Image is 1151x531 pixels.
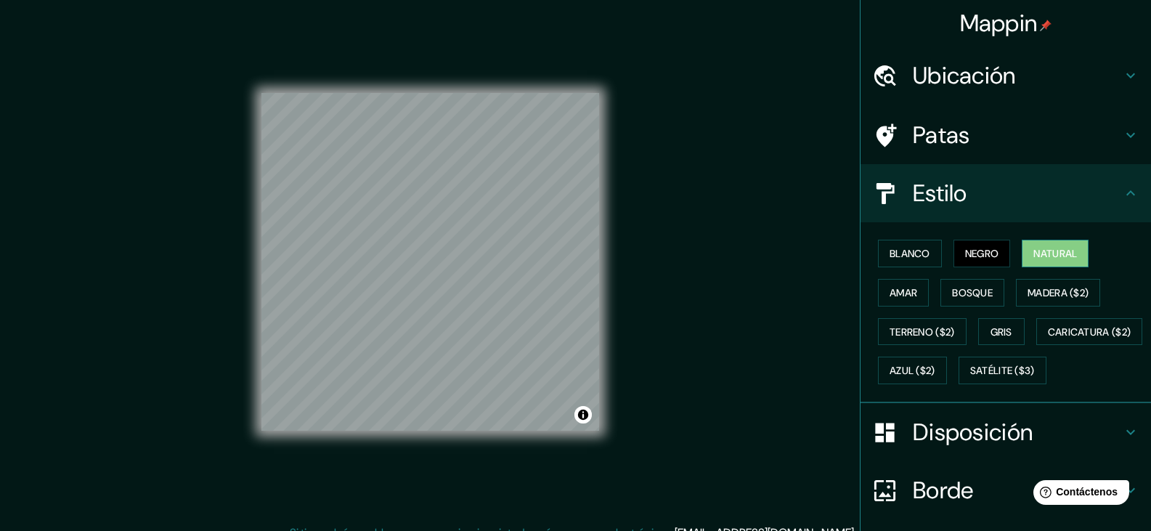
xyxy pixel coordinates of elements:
[913,120,970,150] font: Patas
[861,461,1151,519] div: Borde
[878,357,947,384] button: Azul ($2)
[1028,286,1089,299] font: Madera ($2)
[878,240,942,267] button: Blanco
[1022,474,1135,515] iframe: Lanzador de widgets de ayuda
[913,178,967,208] font: Estilo
[890,365,935,378] font: Azul ($2)
[861,106,1151,164] div: Patas
[1033,247,1077,260] font: Natural
[913,417,1033,447] font: Disposición
[890,247,930,260] font: Blanco
[959,357,1046,384] button: Satélite ($3)
[978,318,1025,346] button: Gris
[960,8,1038,38] font: Mappin
[1016,279,1100,307] button: Madera ($2)
[965,247,999,260] font: Negro
[1048,325,1131,339] font: Caricatura ($2)
[890,325,955,339] font: Terreno ($2)
[953,240,1011,267] button: Negro
[890,286,917,299] font: Amar
[940,279,1004,307] button: Bosque
[970,365,1035,378] font: Satélite ($3)
[878,279,929,307] button: Amar
[1040,20,1052,31] img: pin-icon.png
[574,406,592,423] button: Activar o desactivar atribución
[861,46,1151,105] div: Ubicación
[1022,240,1089,267] button: Natural
[1036,318,1143,346] button: Caricatura ($2)
[878,318,967,346] button: Terreno ($2)
[913,60,1016,91] font: Ubicación
[861,164,1151,222] div: Estilo
[991,325,1012,339] font: Gris
[913,475,974,506] font: Borde
[952,286,993,299] font: Bosque
[261,93,599,431] canvas: Mapa
[861,403,1151,461] div: Disposición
